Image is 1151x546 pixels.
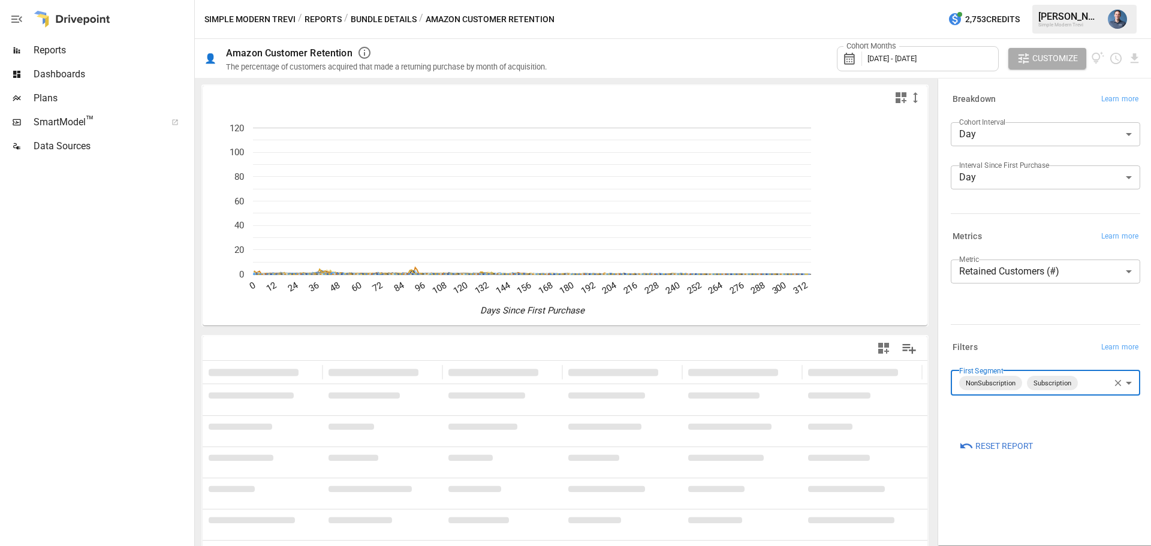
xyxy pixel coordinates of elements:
[951,165,1140,189] div: Day
[959,366,1004,376] label: First Segment
[298,12,302,27] div: /
[328,280,342,294] text: 48
[779,364,796,381] button: Sort
[239,269,244,280] text: 0
[749,280,767,297] text: 288
[537,280,555,297] text: 168
[234,245,244,255] text: 20
[943,8,1025,31] button: 2,753Credits
[264,280,278,294] text: 12
[770,280,788,297] text: 300
[234,196,244,207] text: 60
[515,280,533,297] text: 156
[419,12,423,27] div: /
[1128,52,1141,65] button: Download report
[34,67,192,82] span: Dashboards
[473,280,491,297] text: 132
[643,280,661,297] text: 228
[1101,231,1138,243] span: Learn more
[234,171,244,182] text: 80
[1032,51,1078,66] span: Customize
[600,279,619,296] text: 204
[899,364,916,381] button: Sort
[706,279,725,296] text: 264
[204,12,296,27] button: Simple Modern Trevi
[953,230,982,243] h6: Metrics
[413,280,427,294] text: 96
[286,279,300,294] text: 24
[1038,11,1101,22] div: [PERSON_NAME]
[685,280,703,297] text: 252
[953,341,978,354] h6: Filters
[959,117,1005,127] label: Cohort Interval
[420,364,436,381] button: Sort
[975,439,1033,454] span: Reset Report
[300,364,317,381] button: Sort
[305,12,342,27] button: Reports
[34,91,192,105] span: Plans
[959,254,979,264] label: Metric
[349,280,363,294] text: 60
[248,280,257,292] text: 0
[664,280,682,297] text: 240
[959,160,1049,170] label: Interval Since First Purchase
[1101,2,1134,36] button: Mike Beckham
[1109,52,1123,65] button: Schedule report
[494,279,513,296] text: 144
[728,280,746,297] text: 276
[1101,342,1138,354] span: Learn more
[659,364,676,381] button: Sort
[230,147,244,158] text: 100
[558,280,575,297] text: 180
[1091,48,1105,70] button: View documentation
[896,335,923,362] button: Manage Columns
[370,280,384,294] text: 72
[867,54,917,63] span: [DATE] - [DATE]
[451,280,469,297] text: 120
[1108,10,1127,29] img: Mike Beckham
[230,123,244,134] text: 120
[622,280,640,297] text: 216
[392,279,406,294] text: 84
[226,47,352,59] div: Amazon Customer Retention
[1008,48,1086,70] button: Customize
[1101,93,1138,105] span: Learn more
[1029,376,1076,390] span: Subscription
[351,12,417,27] button: Bundle Details
[203,110,918,325] svg: A chart.
[34,139,192,153] span: Data Sources
[430,280,448,297] text: 108
[480,305,585,316] text: Days Since First Purchase
[1038,22,1101,28] div: Simple Modern Trevi
[951,260,1140,283] div: Retained Customers (#)
[86,113,94,128] span: ™
[965,12,1020,27] span: 2,753 Credits
[843,41,899,52] label: Cohort Months
[204,53,216,64] div: 👤
[951,122,1140,146] div: Day
[344,12,348,27] div: /
[953,93,996,106] h6: Breakdown
[540,364,556,381] button: Sort
[791,280,809,297] text: 312
[226,62,547,71] div: The percentage of customers acquired that made a returning purchase by month of acquisition.
[961,376,1020,390] span: NonSubscription
[34,115,158,129] span: SmartModel
[34,43,192,58] span: Reports
[307,280,321,294] text: 36
[234,220,244,231] text: 40
[579,280,597,297] text: 192
[951,435,1041,457] button: Reset Report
